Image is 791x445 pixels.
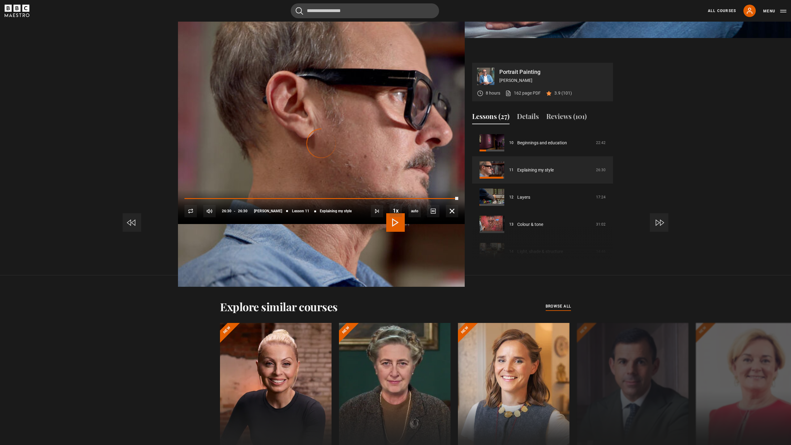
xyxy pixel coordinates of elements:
span: [PERSON_NAME] [254,209,282,213]
button: Details [517,111,539,124]
h2: Explore similar courses [220,300,338,313]
button: Captions [427,205,439,217]
a: Beginnings and education [517,140,567,146]
div: Progress Bar [184,198,458,199]
a: Explaining my style [517,167,554,173]
span: 26:30 [222,206,231,217]
span: Lesson 11 [292,209,309,213]
div: Current quality: 360p [408,205,421,217]
a: browse all [546,303,571,310]
svg: BBC Maestro [5,5,29,17]
video-js: Video Player [178,63,465,224]
span: browse all [546,303,571,309]
span: auto [408,205,421,217]
p: Portrait Painting [499,69,608,75]
button: Mute [203,205,216,217]
span: 26:30 [238,206,247,217]
button: Submit the search query [296,7,303,15]
a: Colour & tone [517,221,543,228]
a: 162 page PDF [505,90,541,96]
button: Lessons (27) [472,111,510,124]
input: Search [291,3,439,18]
p: 8 hours [486,90,500,96]
button: Toggle navigation [763,8,786,14]
button: Fullscreen [446,205,458,217]
a: All Courses [708,8,736,14]
span: - [234,209,235,213]
p: [PERSON_NAME] [499,77,608,84]
button: Next Lesson [371,205,383,217]
button: Playback Rate [390,205,402,217]
a: Layers [517,194,530,201]
button: Reviews (101) [546,111,587,124]
button: Replay [184,205,197,217]
p: 3.9 (101) [554,90,572,96]
span: Explaining my style [320,209,352,213]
